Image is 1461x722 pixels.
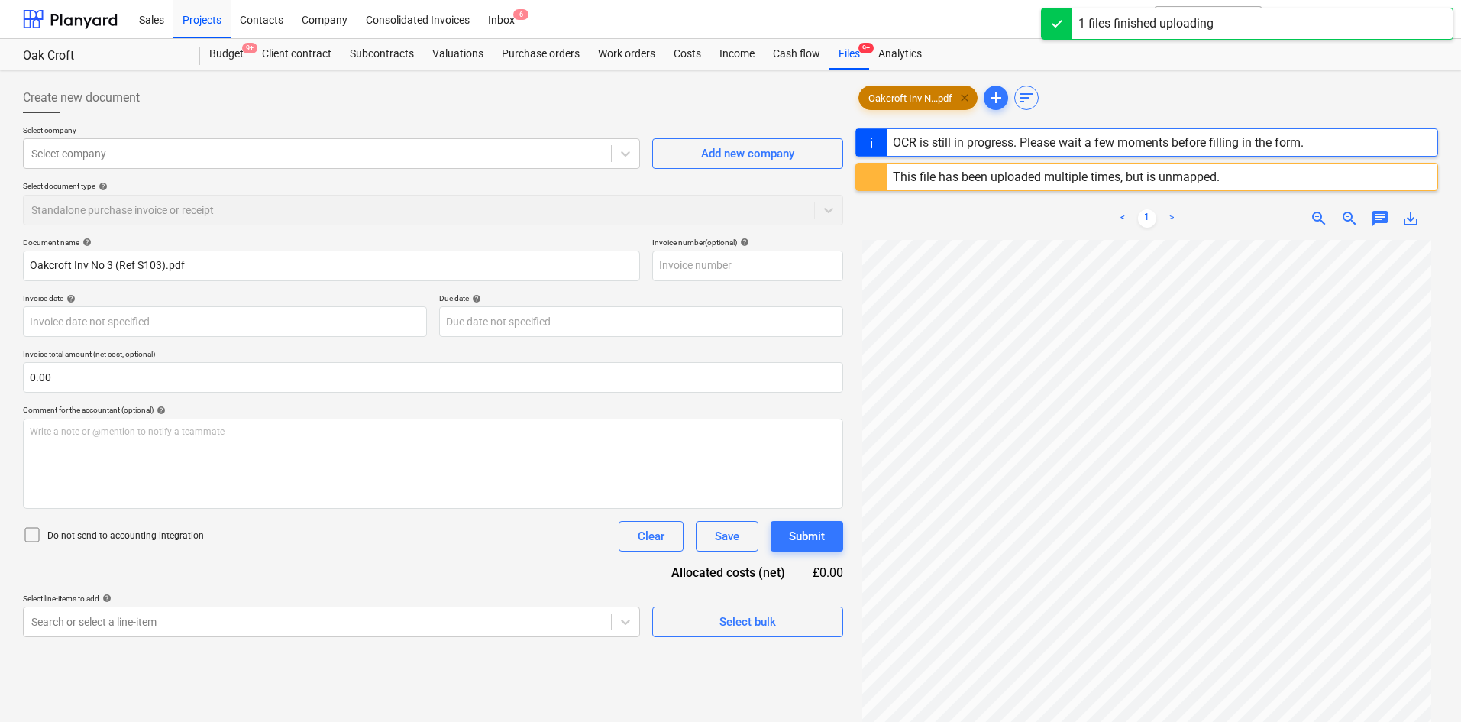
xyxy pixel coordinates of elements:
div: Clear [638,526,664,546]
button: Save [696,521,758,552]
span: help [99,594,112,603]
span: Create new document [23,89,140,107]
span: clear [955,89,974,107]
span: save_alt [1401,209,1420,228]
div: Invoice number (optional) [652,238,843,248]
div: Allocated costs (net) [645,564,810,581]
div: Invoice date [23,293,427,303]
span: help [154,406,166,415]
button: Add new company [652,138,843,169]
span: zoom_out [1340,209,1359,228]
a: Previous page [1114,209,1132,228]
span: 6 [513,9,528,20]
span: chat [1371,209,1389,228]
div: Select bulk [719,612,776,632]
span: help [79,238,92,247]
a: Next page [1162,209,1181,228]
div: Select line-items to add [23,594,640,604]
input: Due date not specified [439,306,843,337]
input: Invoice total amount (net cost, optional) [23,362,843,393]
div: Due date [439,293,843,303]
input: Invoice number [652,251,843,281]
span: sort [1017,89,1036,107]
div: Oakcroft Inv N...pdf [858,86,978,110]
div: Files [829,39,869,70]
div: Save [715,526,739,546]
iframe: Chat Widget [1385,649,1461,722]
div: Budget [200,39,253,70]
a: Costs [664,39,710,70]
a: Budget9+ [200,39,253,70]
input: Invoice date not specified [23,306,427,337]
div: 1 files finished uploading [1078,15,1214,33]
a: Files9+ [829,39,869,70]
a: Page 1 is your current page [1138,209,1156,228]
div: Oak Croft [23,48,182,64]
span: help [63,294,76,303]
span: add [987,89,1005,107]
span: Oakcroft Inv N...pdf [859,92,962,104]
a: Cash flow [764,39,829,70]
span: help [737,238,749,247]
p: Select company [23,125,640,138]
div: Select document type [23,181,843,191]
a: Client contract [253,39,341,70]
div: Comment for the accountant (optional) [23,405,843,415]
div: This file has been uploaded multiple times, but is unmapped. [893,170,1220,184]
div: OCR is still in progress. Please wait a few moments before filling in the form. [893,135,1304,150]
div: Add new company [701,144,794,164]
button: Clear [619,521,684,552]
div: £0.00 [810,564,843,581]
a: Subcontracts [341,39,423,70]
span: zoom_in [1310,209,1328,228]
a: Income [710,39,764,70]
button: Select bulk [652,607,843,637]
span: 9+ [858,43,874,53]
span: help [95,182,108,191]
div: Submit [789,526,825,546]
a: Purchase orders [493,39,589,70]
input: Document name [23,251,640,281]
a: Work orders [589,39,664,70]
span: 9+ [242,43,257,53]
a: Valuations [423,39,493,70]
p: Do not send to accounting integration [47,529,204,542]
span: help [469,294,481,303]
a: Analytics [869,39,931,70]
button: Submit [771,521,843,552]
div: Document name [23,238,640,248]
p: Invoice total amount (net cost, optional) [23,349,843,362]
